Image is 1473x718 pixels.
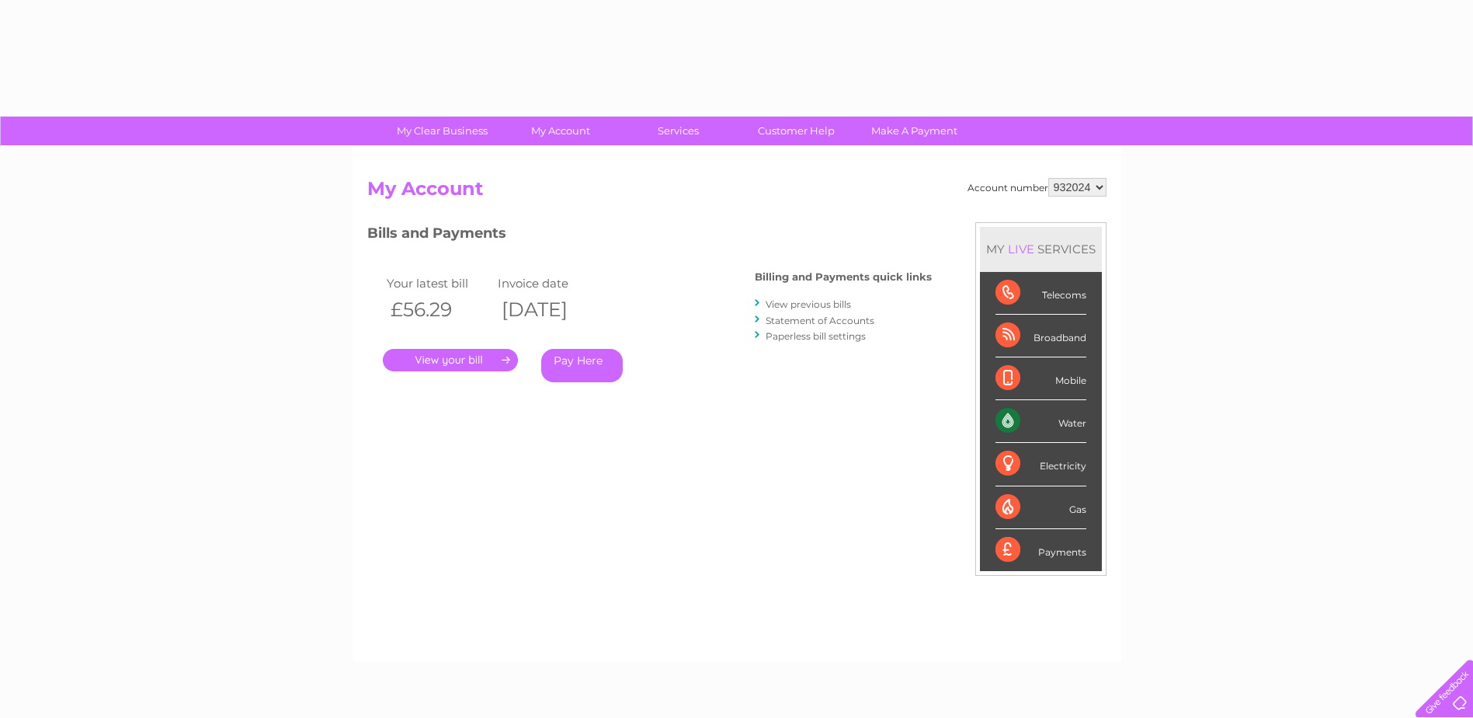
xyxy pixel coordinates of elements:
[494,273,606,294] td: Invoice date
[995,529,1086,571] div: Payments
[614,117,742,145] a: Services
[541,349,623,382] a: Pay Here
[766,330,866,342] a: Paperless bill settings
[995,272,1086,315] div: Telecoms
[995,315,1086,357] div: Broadband
[1005,242,1037,256] div: LIVE
[755,271,932,283] h4: Billing and Payments quick links
[367,178,1106,207] h2: My Account
[995,357,1086,400] div: Mobile
[378,117,506,145] a: My Clear Business
[850,117,978,145] a: Make A Payment
[496,117,624,145] a: My Account
[494,294,606,326] th: [DATE]
[995,400,1086,443] div: Water
[367,222,932,249] h3: Bills and Payments
[383,273,495,294] td: Your latest bill
[980,227,1102,271] div: MY SERVICES
[766,298,851,310] a: View previous bills
[968,178,1106,197] div: Account number
[766,315,874,326] a: Statement of Accounts
[383,349,518,371] a: .
[995,486,1086,529] div: Gas
[995,443,1086,486] div: Electricity
[383,294,495,326] th: £56.29
[732,117,860,145] a: Customer Help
